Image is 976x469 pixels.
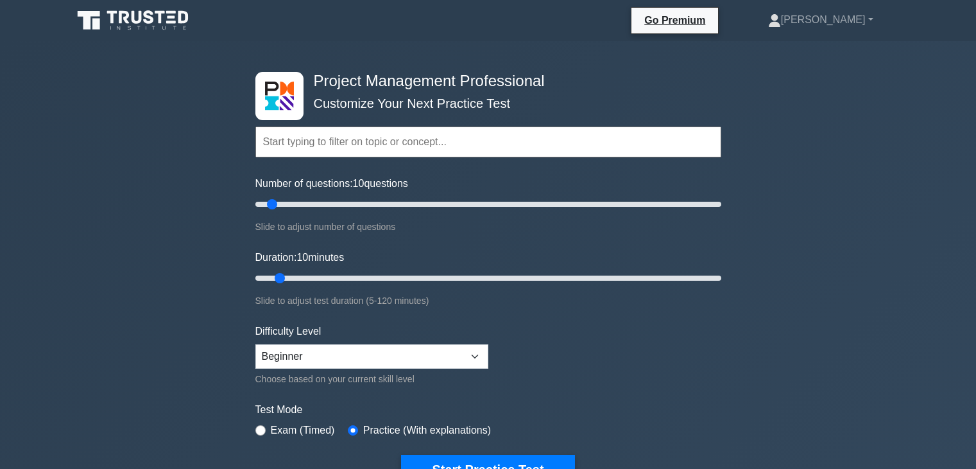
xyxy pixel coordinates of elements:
label: Practice (With explanations) [363,423,491,438]
a: Go Premium [637,12,713,28]
div: Choose based on your current skill level [255,371,488,387]
div: Slide to adjust test duration (5-120 minutes) [255,293,721,308]
span: 10 [296,252,308,263]
span: 10 [353,178,364,189]
label: Exam (Timed) [271,423,335,438]
label: Duration: minutes [255,250,345,265]
label: Difficulty Level [255,324,321,339]
label: Number of questions: questions [255,176,408,191]
label: Test Mode [255,402,721,418]
a: [PERSON_NAME] [737,7,904,33]
input: Start typing to filter on topic or concept... [255,127,721,157]
div: Slide to adjust number of questions [255,219,721,234]
h4: Project Management Professional [309,72,658,91]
